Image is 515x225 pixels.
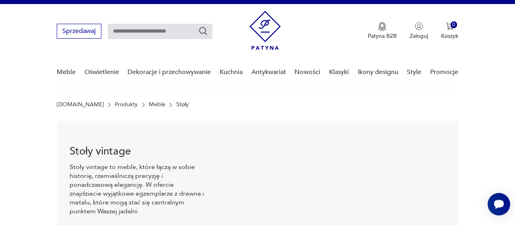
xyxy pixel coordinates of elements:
[368,22,397,40] button: Patyna B2B
[441,22,458,40] button: 0Koszyk
[249,11,281,50] img: Patyna - sklep z meblami i dekoracjami vintage
[410,22,428,40] button: Zaloguj
[488,193,510,215] iframe: Smartsupp widget button
[57,101,104,108] a: [DOMAIN_NAME]
[57,29,101,35] a: Sprzedawaj
[198,26,208,36] button: Szukaj
[378,22,386,31] img: Ikona medalu
[451,21,457,28] div: 0
[407,57,421,88] a: Style
[295,57,320,88] a: Nowości
[115,101,138,108] a: Produkty
[70,163,204,216] p: Stoły vintage to meble, które łączą w sobie historię, rzemieślniczą precyzję i ponadczasową elega...
[84,57,119,88] a: Oświetlenie
[446,22,454,30] img: Ikona koszyka
[149,101,165,108] a: Meble
[220,57,243,88] a: Kuchnia
[57,24,101,39] button: Sprzedawaj
[358,57,398,88] a: Ikony designu
[415,22,423,30] img: Ikonka użytkownika
[70,147,204,156] h1: Stoły vintage
[441,32,458,40] p: Koszyk
[329,57,349,88] a: Klasyki
[251,57,286,88] a: Antykwariat
[410,32,428,40] p: Zaloguj
[368,32,397,40] p: Patyna B2B
[368,22,397,40] a: Ikona medaluPatyna B2B
[57,57,76,88] a: Meble
[430,57,458,88] a: Promocje
[128,57,211,88] a: Dekoracje i przechowywanie
[176,101,189,108] p: Stoły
